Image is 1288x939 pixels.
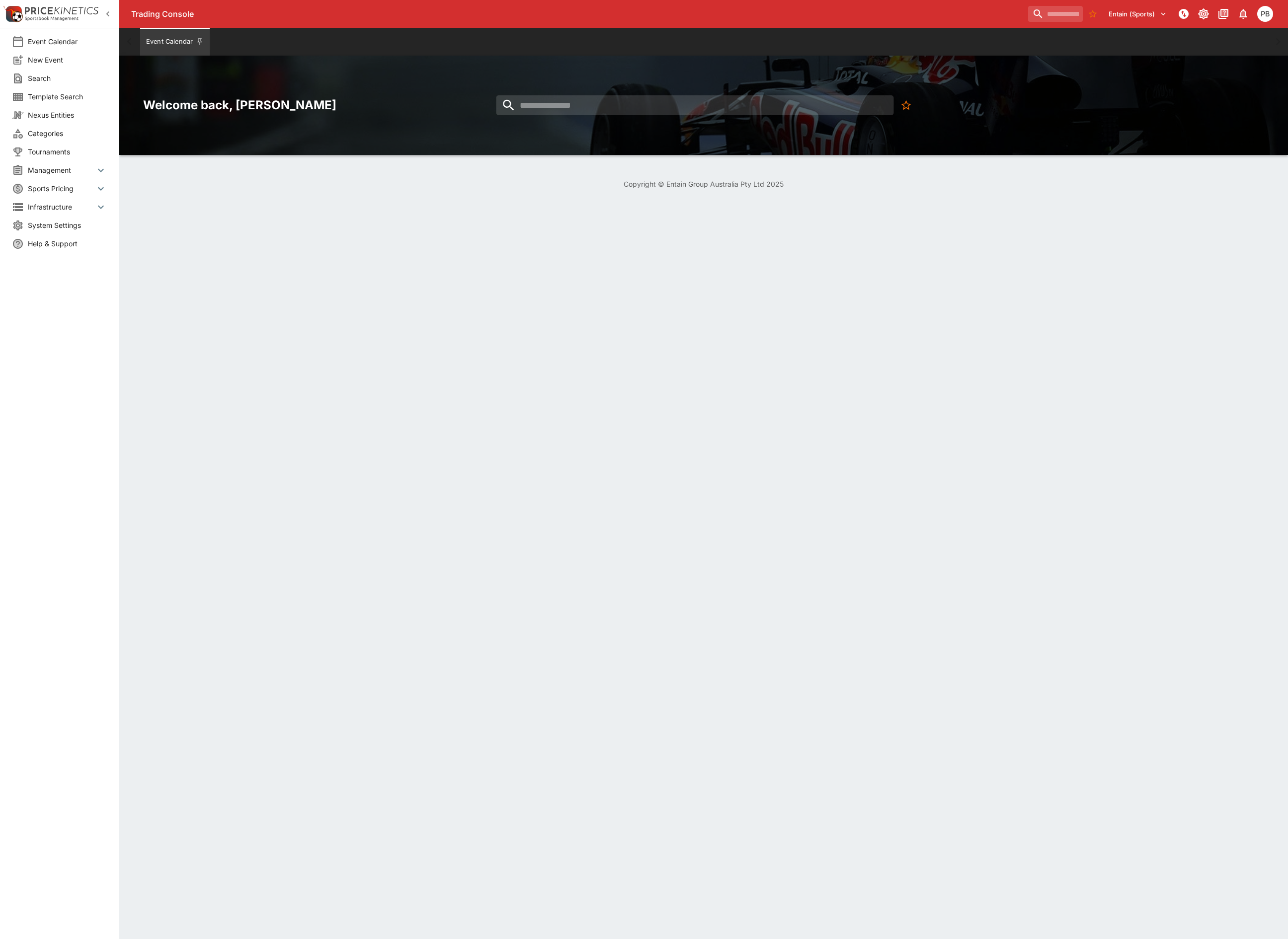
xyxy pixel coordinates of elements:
p: Copyright © Entain Group Australia Pty Ltd 2025 [119,179,1288,189]
img: PriceKinetics [25,7,98,14]
div: Peter Bishop [1257,6,1273,22]
button: Event Calendar [140,28,210,56]
div: Trading Console [131,9,1024,19]
span: Event Calendar [28,36,107,47]
button: Documentation [1214,5,1232,23]
span: Infrastructure [28,202,95,212]
img: Sportsbook Management [25,16,79,21]
button: Select Tenant [1103,6,1173,22]
button: No Bookmarks [1085,6,1101,22]
span: Search [28,73,107,83]
span: Categories [28,128,107,139]
span: Sports Pricing [28,183,95,194]
span: Template Search [28,91,107,102]
span: New Event [28,55,107,65]
span: Tournaments [28,146,107,157]
button: No Bookmarks [896,95,916,115]
span: Management [28,165,95,175]
input: search [496,95,893,115]
button: Toggle light/dark mode [1195,5,1212,23]
button: NOT Connected to PK [1175,5,1193,23]
button: Notifications [1234,5,1252,23]
button: Peter Bishop [1254,3,1276,25]
span: Help & Support [28,238,107,249]
span: Nexus Entities [28,110,107,120]
input: search [1028,6,1083,22]
img: PriceKinetics Logo [3,4,23,24]
h2: Welcome back, [PERSON_NAME] [143,97,513,113]
span: System Settings [28,220,107,230]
